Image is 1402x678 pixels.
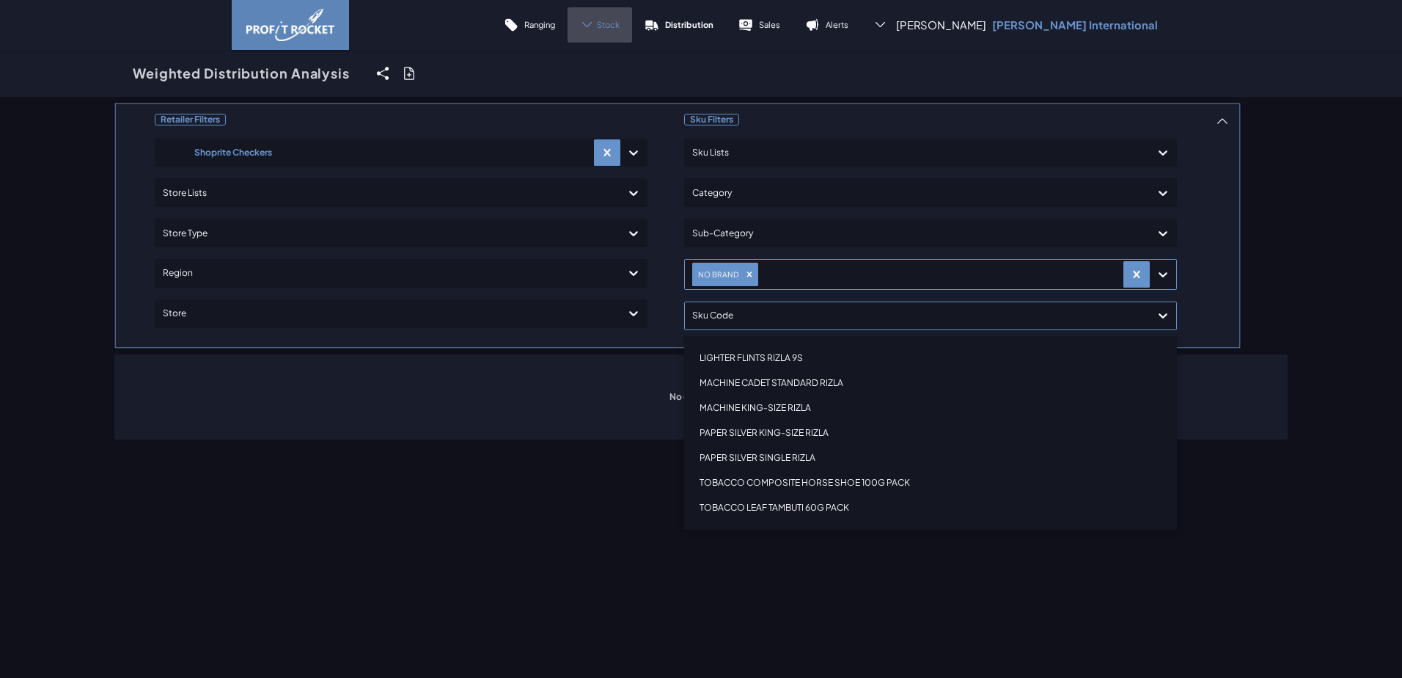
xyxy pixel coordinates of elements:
a: Ranging [491,7,568,43]
div: MACHINE CADET STANDARD RIZLA [691,371,1170,395]
p: Distribution [665,19,713,30]
span: Stock [597,19,620,30]
div: Store [163,302,613,325]
a: Weighted Distribution Analysis [114,50,368,97]
span: Sku Filters [684,114,739,125]
div: Store Type [163,222,613,245]
p: Sales [759,19,780,30]
div: Store Lists [163,181,613,205]
div: Shoprite Checkers [163,141,304,164]
img: image [246,9,334,41]
div: TOBACCO LEAF TAMBUTI 60G PACK [691,495,1170,520]
div: LIGHTER FLINTS RIZLA 9S [691,346,1170,371]
a: Sales [726,7,793,43]
div: NO BRAND [694,266,741,282]
a: Alerts [793,7,861,43]
p: Ranging [524,19,555,30]
div: Sub-Category [692,222,1142,245]
div: Remove NO BRAND [741,269,757,280]
div: MACHINE KING-SIZE RIZLA [691,395,1170,420]
p: [PERSON_NAME] International [992,18,1158,32]
div: PAPER SILVER KING-SIZE RIZLA [691,420,1170,445]
span: Retailer Filters [155,114,226,125]
span: [PERSON_NAME] [896,18,986,32]
div: Sku Lists [692,141,1142,164]
div: TOBACCO COMPOSITE HORSE SHOE 100G PACK [691,470,1170,495]
div: PAPER SILVER SINGLE RIZLA [691,445,1170,470]
p: No data for selected period. [669,391,788,403]
div: Category [692,181,1142,205]
p: Alerts [826,19,848,30]
div: Sku Code [692,304,1142,327]
div: Region [163,261,613,285]
a: Distribution [632,7,726,43]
